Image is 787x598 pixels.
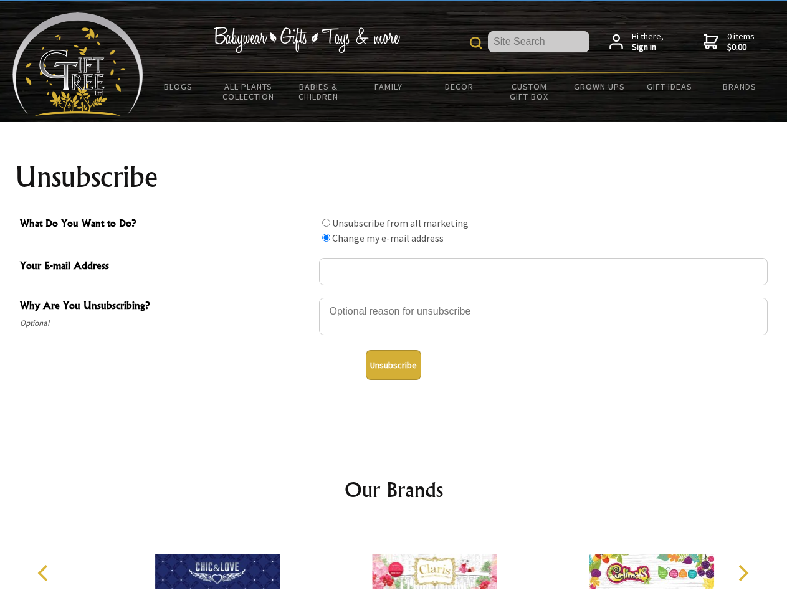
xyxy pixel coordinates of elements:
[213,27,400,53] img: Babywear - Gifts - Toys & more
[20,216,313,234] span: What Do You Want to Do?
[727,42,755,53] strong: $0.00
[366,350,421,380] button: Unsubscribe
[319,258,768,285] input: Your E-mail Address
[143,74,214,100] a: BLOGS
[322,234,330,242] input: What Do You Want to Do?
[319,298,768,335] textarea: Why Are You Unsubscribing?
[564,74,634,100] a: Grown Ups
[494,74,565,110] a: Custom Gift Box
[632,42,664,53] strong: Sign in
[470,37,482,49] img: product search
[634,74,705,100] a: Gift Ideas
[354,74,424,100] a: Family
[332,232,444,244] label: Change my e-mail address
[488,31,589,52] input: Site Search
[15,162,773,192] h1: Unsubscribe
[284,74,354,110] a: Babies & Children
[727,31,755,53] span: 0 items
[20,258,313,276] span: Your E-mail Address
[322,219,330,227] input: What Do You Want to Do?
[332,217,469,229] label: Unsubscribe from all marketing
[705,74,775,100] a: Brands
[729,559,756,587] button: Next
[25,475,763,505] h2: Our Brands
[609,31,664,53] a: Hi there,Sign in
[12,12,143,116] img: Babyware - Gifts - Toys and more...
[20,316,313,331] span: Optional
[704,31,755,53] a: 0 items$0.00
[214,74,284,110] a: All Plants Collection
[20,298,313,316] span: Why Are You Unsubscribing?
[632,31,664,53] span: Hi there,
[424,74,494,100] a: Decor
[31,559,59,587] button: Previous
